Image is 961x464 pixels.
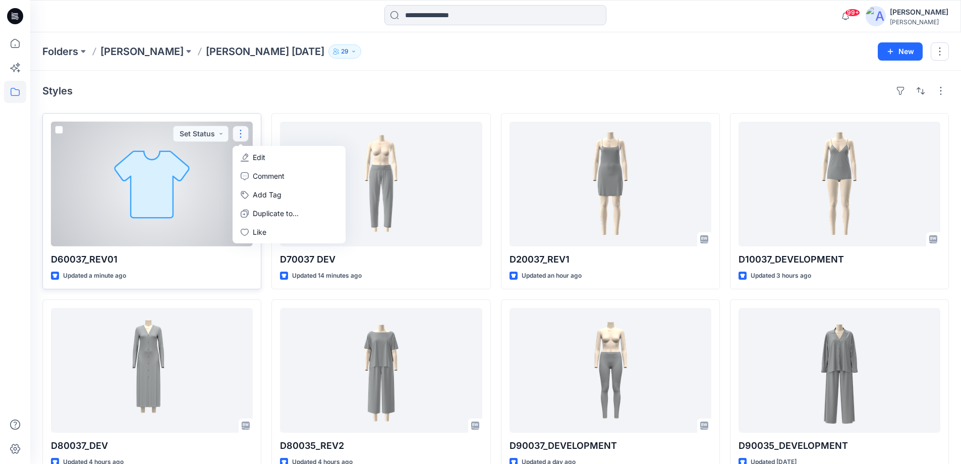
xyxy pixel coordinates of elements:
[280,308,482,433] a: D80035_REV2
[42,44,78,59] a: Folders
[235,185,344,204] button: Add Tag
[63,271,126,281] p: Updated a minute ago
[510,252,711,267] p: D20037_REV1
[42,85,73,97] h4: Styles
[845,9,860,17] span: 99+
[280,439,482,453] p: D80035_REV2
[280,252,482,267] p: D70037 DEV
[341,46,349,57] p: 29
[51,252,253,267] p: D60037_REV01
[253,152,265,163] p: Edit
[510,439,711,453] p: D90037_DEVELOPMENT
[292,271,362,281] p: Updated 14 minutes ago
[235,148,344,167] a: Edit
[739,439,940,453] p: D90035_DEVELOPMENT
[739,252,940,267] p: D10037_DEVELOPMENT
[253,227,266,237] p: Like
[739,308,940,433] a: D90035_DEVELOPMENT
[51,308,253,433] a: D80037_DEV
[100,44,184,59] a: [PERSON_NAME]
[866,6,886,26] img: avatar
[51,439,253,453] p: D80037_DEV
[51,122,253,246] a: D60037_REV01
[751,271,811,281] p: Updated 3 hours ago
[253,171,285,181] p: Comment
[878,42,923,61] button: New
[328,44,361,59] button: 29
[739,122,940,246] a: D10037_DEVELOPMENT
[253,208,299,219] p: Duplicate to...
[890,18,948,26] div: [PERSON_NAME]
[522,271,582,281] p: Updated an hour ago
[206,44,324,59] p: [PERSON_NAME] [DATE]
[280,122,482,246] a: D70037 DEV
[510,122,711,246] a: D20037_REV1
[510,308,711,433] a: D90037_DEVELOPMENT
[890,6,948,18] div: [PERSON_NAME]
